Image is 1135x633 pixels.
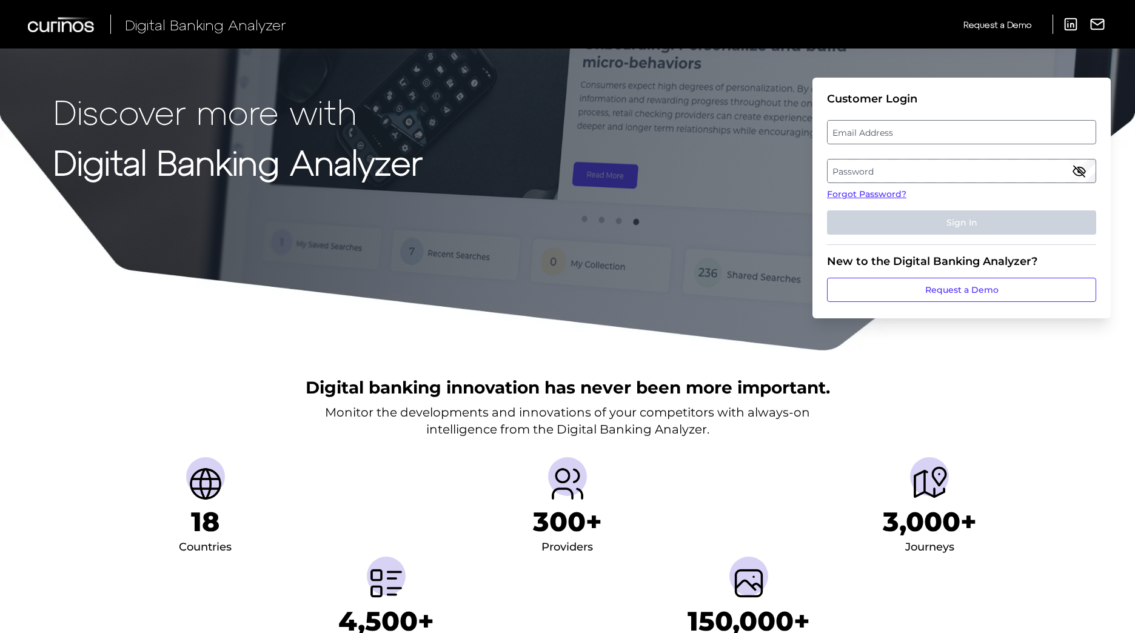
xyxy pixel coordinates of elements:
[533,506,602,538] h1: 300+
[179,538,232,557] div: Countries
[827,255,1096,268] div: New to the Digital Banking Analyzer?
[905,538,954,557] div: Journeys
[306,376,830,399] h2: Digital banking innovation has never been more important.
[53,92,423,130] p: Discover more with
[367,564,406,603] img: Metrics
[28,17,96,32] img: Curinos
[325,404,810,438] p: Monitor the developments and innovations of your competitors with always-on intelligence from the...
[53,141,423,182] strong: Digital Banking Analyzer
[963,15,1031,35] a: Request a Demo
[729,564,768,603] img: Screenshots
[883,506,977,538] h1: 3,000+
[191,506,219,538] h1: 18
[541,538,593,557] div: Providers
[548,464,587,503] img: Providers
[828,121,1095,143] label: Email Address
[828,160,1095,182] label: Password
[963,19,1031,30] span: Request a Demo
[827,278,1096,302] a: Request a Demo
[827,92,1096,105] div: Customer Login
[827,188,1096,201] a: Forgot Password?
[827,210,1096,235] button: Sign In
[910,464,949,503] img: Journeys
[186,464,225,503] img: Countries
[125,16,286,33] span: Digital Banking Analyzer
